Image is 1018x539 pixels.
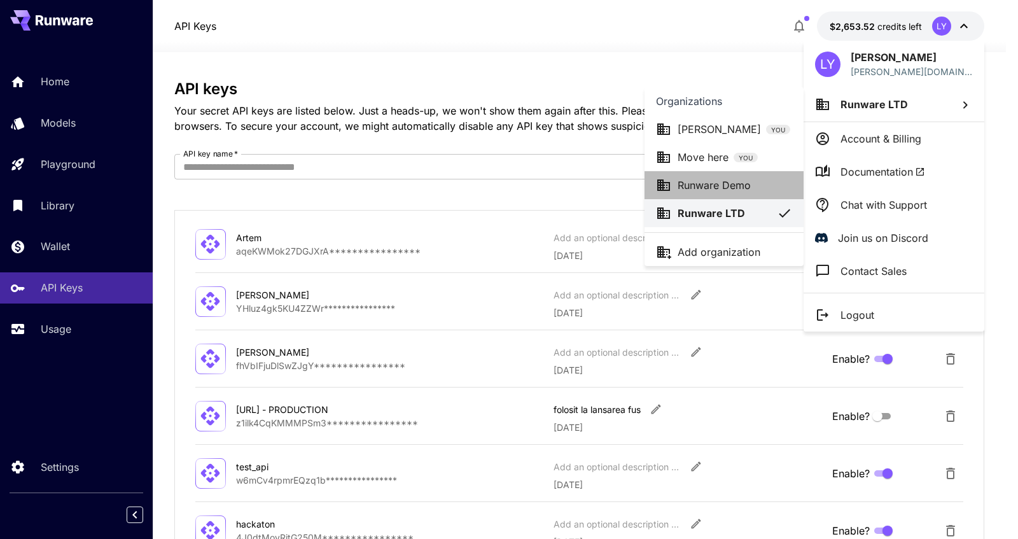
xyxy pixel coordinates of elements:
[678,178,751,193] p: Runware Demo
[678,122,761,137] p: [PERSON_NAME]
[678,206,745,221] p: Runware LTD
[678,150,729,165] p: Move here
[766,125,790,135] span: YOU
[678,244,760,260] p: Add organization
[734,153,758,163] span: YOU
[656,94,722,109] p: Organizations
